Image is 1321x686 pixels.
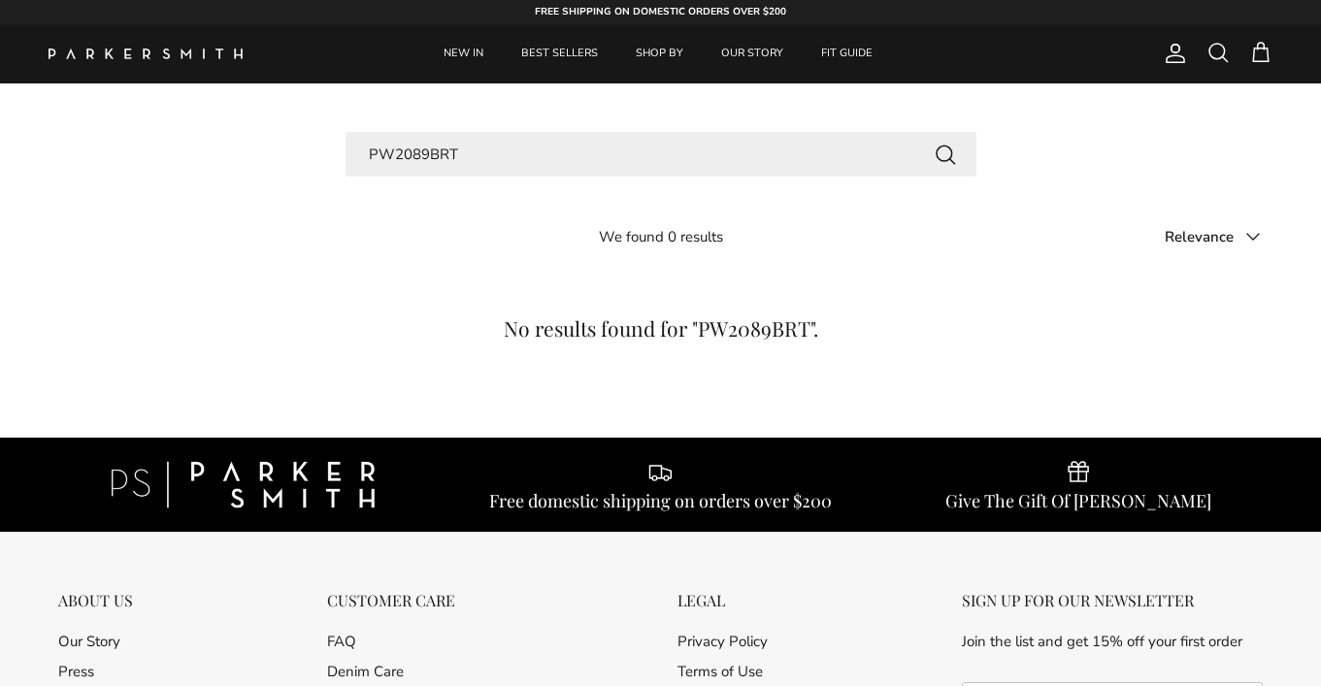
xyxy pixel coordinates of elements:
[58,662,94,681] a: Press
[49,49,243,59] img: Parker Smith
[58,591,133,609] div: ABOUT US
[962,630,1263,653] p: Join the list and get 15% off your first order
[934,142,957,166] button: Search
[804,24,890,83] a: FIT GUIDE
[49,316,1272,341] h5: No results found for "PW2089BRT".
[618,24,701,83] a: SHOP BY
[945,490,1211,511] div: Give The Gift Of [PERSON_NAME]
[58,632,120,651] a: Our Story
[677,632,768,651] a: Privacy Policy
[327,662,404,681] a: Denim Care
[327,591,482,609] div: CUSTOMER CARE
[677,591,768,609] div: LEGAL
[289,24,1028,83] div: Primary
[1156,42,1187,65] a: Account
[488,225,833,248] div: We found 0 results
[504,24,615,83] a: BEST SELLERS
[535,5,786,18] strong: FREE SHIPPING ON DOMESTIC ORDERS OVER $200
[489,490,832,511] div: Free domestic shipping on orders over $200
[1165,215,1272,258] button: Relevance
[962,591,1263,609] div: SIGN UP FOR OUR NEWSLETTER
[704,24,801,83] a: OUR STORY
[1165,227,1234,246] span: Relevance
[677,662,763,681] a: Terms of Use
[426,24,501,83] a: NEW IN
[327,632,356,651] a: FAQ
[346,132,976,178] input: Search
